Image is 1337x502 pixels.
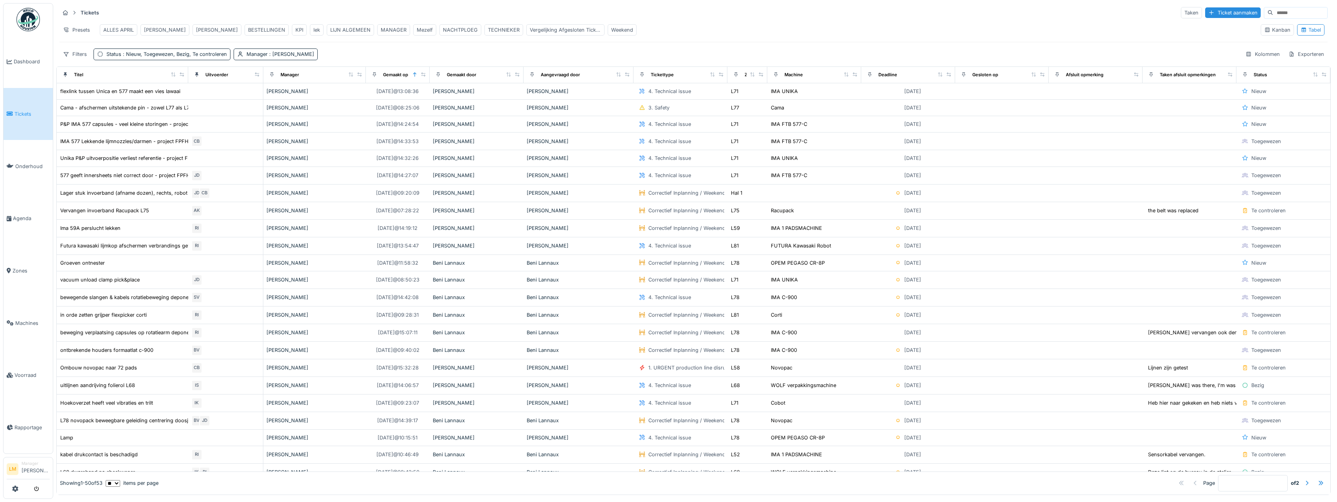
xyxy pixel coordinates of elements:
div: [DATE] [904,276,921,283]
div: 4. Technical issue [648,242,691,249]
div: Manager [281,72,299,78]
div: [DATE] [904,346,921,354]
div: [PERSON_NAME] [433,399,520,407]
div: CB [191,136,202,147]
div: Toegewezen [1251,224,1281,232]
div: Exporteren [1285,48,1328,60]
div: bewegende slangen & kabels rotatiebeweging deponering links & rechts schuren overal tegen en trek... [60,294,345,301]
div: Beni Lannaux [527,259,630,267]
div: [PERSON_NAME] [266,104,363,111]
div: [DATE] @ 15:07:11 [378,329,417,336]
div: [PERSON_NAME] [527,189,630,197]
div: Beni Lannaux [433,346,520,354]
div: L81 [731,311,739,319]
div: [DATE] [904,189,921,197]
div: L78 [731,417,740,424]
div: Futura kawasaki lijmkop afschermen verbrandings gevaar [60,242,198,249]
div: [PERSON_NAME] [433,434,520,441]
div: Uitvoerder [205,72,228,78]
div: Toegewezen [1251,294,1281,301]
div: Beni Lannaux [527,294,630,301]
div: [DATE] [904,138,921,145]
div: [PERSON_NAME] [266,451,363,458]
div: [DATE] @ 09:20:09 [376,189,419,197]
div: [DATE] [904,207,921,214]
div: [DATE] [904,120,921,128]
div: [DATE] @ 14:06:57 [377,382,419,389]
div: Nieuw [1251,88,1266,95]
div: AK [191,205,202,216]
div: Beni Lannaux [527,311,630,319]
div: Status [1254,72,1267,78]
div: SV [191,292,202,303]
span: Tickets [14,110,50,118]
div: IMA FTB 577-C [771,172,807,179]
div: IS [191,380,202,391]
div: Toegewezen [1251,346,1281,354]
div: [DATE] [904,329,921,336]
div: [DATE] @ 15:32:28 [376,364,419,371]
div: RI [191,223,202,234]
a: Voorraad [4,349,53,402]
div: CB [191,362,202,373]
div: L78 [731,259,740,267]
div: [DATE] [904,154,921,162]
div: L81 [731,242,739,249]
div: ALLES APRIL [103,26,134,34]
div: Beni Lannaux [433,276,520,283]
div: IMA C-900 [771,346,797,354]
div: L59 [731,224,740,232]
div: [PERSON_NAME] [433,88,520,95]
div: [PERSON_NAME] [266,364,363,371]
div: [DATE] [904,364,921,371]
div: uitlijnen aandrijving folierol L68 [60,382,135,389]
div: [DATE] [904,242,921,249]
div: [DATE] [904,259,921,267]
div: [PERSON_NAME] [266,189,363,197]
div: Correctief Inplanning / Weekend [648,276,725,283]
div: Beni Lannaux [527,346,630,354]
div: [DATE] @ 14:32:26 [376,154,419,162]
div: JD [191,170,202,181]
div: [PERSON_NAME] [527,154,630,162]
div: Correctief Inplanning / Weekend [648,259,725,267]
div: [DATE] [904,311,921,319]
div: Correctief Inplanning / Weekend [648,207,725,214]
a: Rapportage [4,402,53,454]
div: [DATE] @ 08:50:23 [376,276,419,283]
div: Ticket aanmaken [1205,7,1261,18]
div: [PERSON_NAME] was there, I'm was in 78 [1148,382,1249,389]
div: Correctief Inplanning / Weekend [648,224,725,232]
div: Nieuw [1251,434,1266,441]
div: [PERSON_NAME] [433,120,520,128]
span: Machines [15,319,50,327]
div: [PERSON_NAME] [433,104,520,111]
strong: Tickets [77,9,102,16]
div: Toegewezen [1251,189,1281,197]
div: [PERSON_NAME] [266,154,363,162]
div: Taken [1181,7,1202,18]
div: MANAGER [381,26,407,34]
div: Heb hier naar gekeken en heb niets verkeerd ond... [1148,399,1271,407]
div: IMA UNIKA [771,154,798,162]
div: Beni Lannaux [433,294,520,301]
div: NACHTPLOEG [443,26,478,34]
div: Te controleren [1251,399,1286,407]
div: vacuum unload clamp pick&place [60,276,140,283]
div: [DATE] [904,382,921,389]
div: [PERSON_NAME] [266,138,363,145]
a: LM Manager[PERSON_NAME] [7,461,50,479]
span: Rapportage [14,424,50,431]
div: JD [191,274,202,285]
div: Filters [59,48,90,60]
div: L78 [731,346,740,354]
div: [DATE] @ 14:39:17 [377,417,418,424]
div: Lager stuk invoerband (afname dozen), rechts, robot L53/59. [60,189,208,197]
div: Zone [745,72,756,78]
div: L78 [731,294,740,301]
div: Gemaakt op [383,72,408,78]
div: beweging verplaatsing capsules op rotatiearm deponering Links [60,329,213,336]
div: L78 [731,434,740,441]
div: Gemaakt door [447,72,476,78]
div: 1. URGENT production line disruption [648,364,738,371]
